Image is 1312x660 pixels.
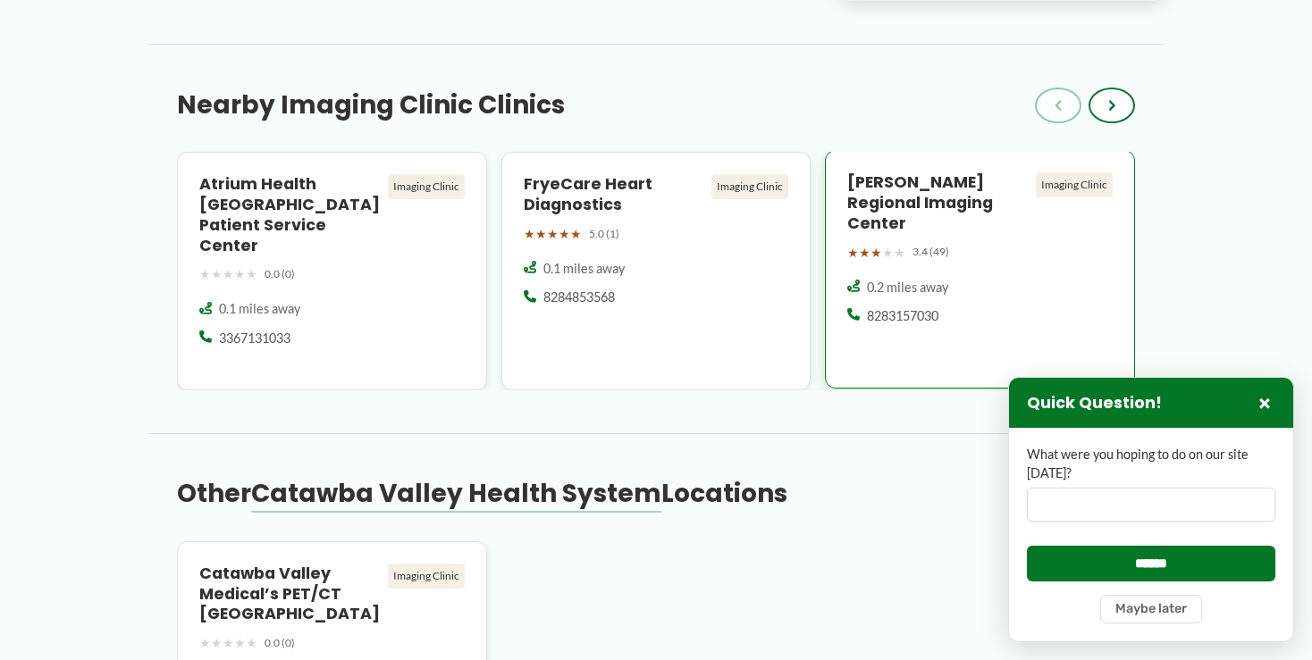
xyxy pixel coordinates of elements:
[870,241,882,264] span: ★
[589,224,619,244] span: 5.0 (1)
[1027,393,1162,414] h3: Quick Question!
[234,263,246,286] span: ★
[1089,88,1135,123] button: ›
[177,89,565,121] h3: Nearby Imaging Clinic Clinics
[524,174,705,215] h4: FryeCare Heart Diagnostics
[177,478,787,510] h3: Other Locations
[1100,595,1202,623] button: Maybe later
[711,174,788,199] div: Imaging Clinic
[1036,172,1113,197] div: Imaging Clinic
[867,279,948,297] span: 0.2 miles away
[199,263,211,286] span: ★
[1035,88,1081,123] button: ‹
[543,288,615,306] span: 8284853568
[177,152,487,390] a: Atrium Health [GEOGRAPHIC_DATA] Patient Service Center Imaging Clinic ★★★★★ 0.0 (0) 0.1 miles awa...
[1108,95,1115,116] span: ›
[219,330,290,347] span: 3367131033
[246,631,257,655] span: ★
[199,631,211,655] span: ★
[223,263,234,286] span: ★
[535,222,547,246] span: ★
[265,633,295,653] span: 0.0 (0)
[882,241,894,264] span: ★
[199,174,381,255] h4: Atrium Health [GEOGRAPHIC_DATA] Patient Service Center
[388,564,465,589] div: Imaging Clinic
[859,241,870,264] span: ★
[570,222,582,246] span: ★
[913,242,949,262] span: 3.4 (49)
[246,263,257,286] span: ★
[219,300,300,318] span: 0.1 miles away
[1055,95,1062,116] span: ‹
[547,222,559,246] span: ★
[199,564,381,625] h4: Catawba Valley Medical’s PET/CT [GEOGRAPHIC_DATA]
[847,172,1029,234] h4: [PERSON_NAME] Regional Imaging Center
[1254,392,1275,414] button: Close
[265,264,295,284] span: 0.0 (0)
[543,260,625,278] span: 0.1 miles away
[501,152,812,390] a: FryeCare Heart Diagnostics Imaging Clinic ★★★★★ 5.0 (1) 0.1 miles away 8284853568
[524,222,535,246] span: ★
[251,476,661,511] span: Catawba Valley Health System
[234,631,246,655] span: ★
[388,174,465,199] div: Imaging Clinic
[211,631,223,655] span: ★
[559,222,570,246] span: ★
[223,631,234,655] span: ★
[894,241,905,264] span: ★
[867,307,938,325] span: 8283157030
[847,241,859,264] span: ★
[1027,446,1275,482] label: What were you hoping to do on our site [DATE]?
[211,263,223,286] span: ★
[825,152,1135,390] a: [PERSON_NAME] Regional Imaging Center Imaging Clinic ★★★★★ 3.4 (49) 0.2 miles away 8283157030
